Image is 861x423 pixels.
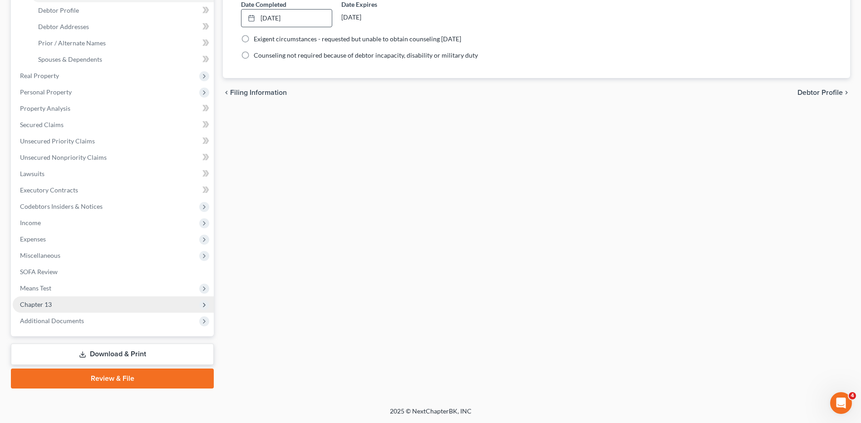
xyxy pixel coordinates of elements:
span: SOFA Review [20,268,58,275]
span: Counseling not required because of debtor incapacity, disability or military duty [254,51,478,59]
span: Executory Contracts [20,186,78,194]
a: Debtor Addresses [31,19,214,35]
span: Expenses [20,235,46,243]
i: chevron_left [223,89,230,96]
span: Chapter 13 [20,300,52,308]
span: Filing Information [230,89,287,96]
button: Debtor Profile chevron_right [797,89,850,96]
a: Download & Print [11,344,214,365]
a: SOFA Review [13,264,214,280]
span: Real Property [20,72,59,79]
a: [DATE] [241,10,331,27]
span: Unsecured Priority Claims [20,137,95,145]
span: Means Test [20,284,51,292]
div: [DATE] [341,9,432,25]
span: Property Analysis [20,104,70,112]
a: Unsecured Nonpriority Claims [13,149,214,166]
span: Income [20,219,41,226]
span: Debtor Profile [797,89,843,96]
span: Spouses & Dependents [38,55,102,63]
span: Unsecured Nonpriority Claims [20,153,107,161]
div: 2025 © NextChapterBK, INC [172,407,689,423]
span: Prior / Alternate Names [38,39,106,47]
button: chevron_left Filing Information [223,89,287,96]
span: Debtor Profile [38,6,79,14]
i: chevron_right [843,89,850,96]
span: Miscellaneous [20,251,60,259]
a: Lawsuits [13,166,214,182]
span: Exigent circumstances - requested but unable to obtain counseling [DATE] [254,35,461,43]
span: Secured Claims [20,121,64,128]
span: 4 [849,392,856,399]
a: Review & File [11,369,214,389]
a: Debtor Profile [31,2,214,19]
iframe: Intercom live chat [830,392,852,414]
span: Personal Property [20,88,72,96]
a: Spouses & Dependents [31,51,214,68]
a: Executory Contracts [13,182,214,198]
span: Debtor Addresses [38,23,89,30]
span: Codebtors Insiders & Notices [20,202,103,210]
span: Additional Documents [20,317,84,325]
a: Prior / Alternate Names [31,35,214,51]
a: Property Analysis [13,100,214,117]
span: Lawsuits [20,170,44,177]
a: Secured Claims [13,117,214,133]
a: Unsecured Priority Claims [13,133,214,149]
